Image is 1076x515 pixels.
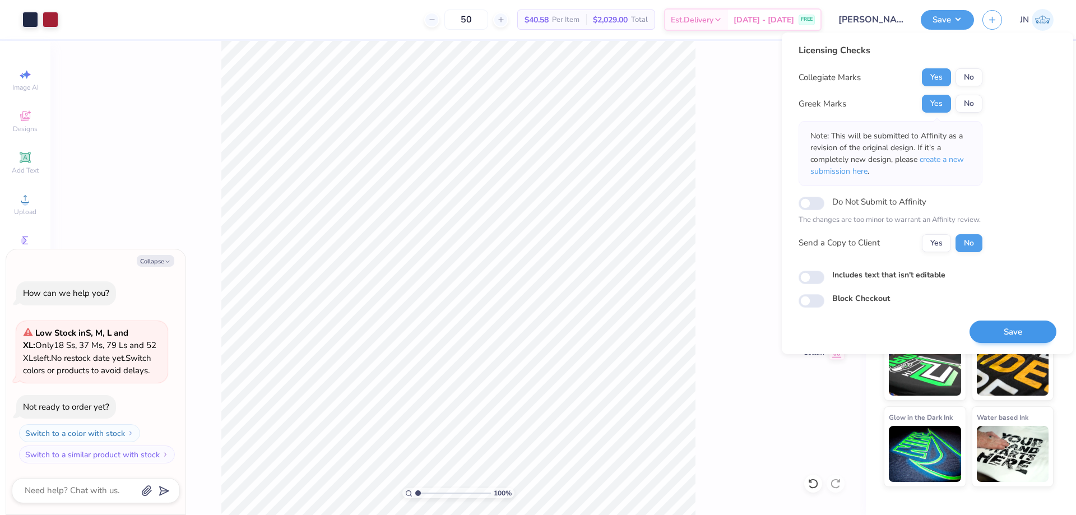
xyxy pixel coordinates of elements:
[799,44,982,57] div: Licensing Checks
[12,166,39,175] span: Add Text
[799,236,880,249] div: Send a Copy to Client
[593,14,628,26] span: $2,029.00
[19,424,140,442] button: Switch to a color with stock
[922,68,951,86] button: Yes
[23,401,109,412] div: Not ready to order yet?
[889,426,961,482] img: Glow in the Dark Ink
[956,95,982,113] button: No
[23,287,109,299] div: How can we help you?
[671,14,713,26] span: Est. Delivery
[51,352,126,364] span: No restock date yet.
[23,327,128,351] strong: Low Stock in S, M, L and XL :
[734,14,794,26] span: [DATE] - [DATE]
[23,327,156,377] span: Only 18 Ss, 37 Ms, 79 Ls and 52 XLs left. Switch colors or products to avoid delays.
[922,234,951,252] button: Yes
[1020,13,1029,26] span: JN
[956,234,982,252] button: No
[977,411,1028,423] span: Water based Ink
[444,10,488,30] input: – –
[14,207,36,216] span: Upload
[801,16,813,24] span: FREE
[977,340,1049,396] img: Metallic & Glitter Ink
[12,83,39,92] span: Image AI
[889,340,961,396] img: Neon Ink
[832,293,890,304] label: Block Checkout
[162,451,169,458] img: Switch to a similar product with stock
[799,98,846,110] div: Greek Marks
[889,411,953,423] span: Glow in the Dark Ink
[832,269,945,281] label: Includes text that isn't editable
[799,215,982,226] p: The changes are too minor to warrant an Affinity review.
[810,130,971,177] p: Note: This will be submitted to Affinity as a revision of the original design. If it's a complete...
[832,194,926,209] label: Do Not Submit to Affinity
[799,71,861,84] div: Collegiate Marks
[977,426,1049,482] img: Water based Ink
[956,68,982,86] button: No
[19,446,175,463] button: Switch to a similar product with stock
[921,10,974,30] button: Save
[1020,9,1054,31] a: JN
[552,14,579,26] span: Per Item
[13,124,38,133] span: Designs
[494,488,512,498] span: 100 %
[631,14,648,26] span: Total
[970,321,1056,344] button: Save
[830,8,912,31] input: Untitled Design
[137,255,174,267] button: Collapse
[922,95,951,113] button: Yes
[1032,9,1054,31] img: Jacky Noya
[127,430,134,437] img: Switch to a color with stock
[525,14,549,26] span: $40.58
